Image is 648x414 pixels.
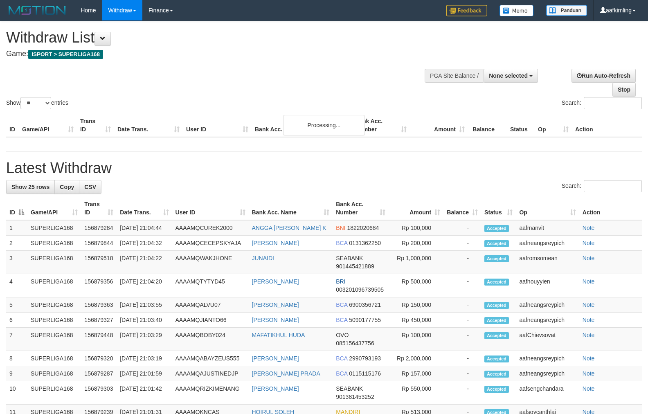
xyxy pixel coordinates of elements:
[484,302,509,309] span: Accepted
[443,220,481,236] td: -
[410,114,468,137] th: Amount
[484,225,509,232] span: Accepted
[389,251,443,274] td: Rp 1,000,000
[389,366,443,381] td: Rp 157,000
[443,313,481,328] td: -
[81,197,117,220] th: Trans ID: activate to sort column ascending
[81,251,117,274] td: 156879518
[117,197,172,220] th: Date Trans.: activate to sort column ascending
[336,301,347,308] span: BCA
[6,366,27,381] td: 9
[336,394,374,400] span: Copy 901381453252 to clipboard
[6,97,68,109] label: Show entries
[446,5,487,16] img: Feedback.jpg
[172,251,249,274] td: AAAAMQWAKJHONE
[27,366,81,381] td: SUPERLIGA168
[6,180,55,194] a: Show 25 rows
[443,351,481,366] td: -
[347,225,379,231] span: Copy 1822020684 to clipboard
[81,236,117,251] td: 156879844
[252,114,352,137] th: Bank Acc. Name
[6,50,424,58] h4: Game:
[336,240,347,246] span: BCA
[77,114,114,137] th: Trans ID
[443,381,481,405] td: -
[484,355,509,362] span: Accepted
[6,160,642,176] h1: Latest Withdraw
[336,332,349,338] span: OVO
[389,197,443,220] th: Amount: activate to sort column ascending
[172,274,249,297] td: AAAAMQTYTYD45
[389,313,443,328] td: Rp 450,000
[6,297,27,313] td: 5
[172,220,249,236] td: AAAAMQCUREK2000
[389,381,443,405] td: Rp 550,000
[27,220,81,236] td: SUPERLIGA168
[81,328,117,351] td: 156879448
[500,5,534,16] img: Button%20Memo.svg
[27,274,81,297] td: SUPERLIGA168
[584,180,642,192] input: Search:
[27,197,81,220] th: Game/API: activate to sort column ascending
[252,278,299,285] a: [PERSON_NAME]
[283,115,365,135] div: Processing...
[583,255,595,261] a: Note
[11,184,49,190] span: Show 25 rows
[546,5,587,16] img: panduan.png
[252,355,299,362] a: [PERSON_NAME]
[6,4,68,16] img: MOTION_logo.png
[336,355,347,362] span: BCA
[425,69,484,83] div: PGA Site Balance /
[117,297,172,313] td: [DATE] 21:03:55
[484,279,509,286] span: Accepted
[336,340,374,346] span: Copy 085156437756 to clipboard
[249,197,333,220] th: Bank Acc. Name: activate to sort column ascending
[117,366,172,381] td: [DATE] 21:01:59
[117,251,172,274] td: [DATE] 21:04:22
[172,197,249,220] th: User ID: activate to sort column ascending
[27,351,81,366] td: SUPERLIGA168
[389,328,443,351] td: Rp 100,000
[252,225,326,231] a: ANGGA [PERSON_NAME] K
[172,297,249,313] td: AAAAMQALVU07
[516,236,579,251] td: aafneangsreypich
[27,251,81,274] td: SUPERLIGA168
[516,351,579,366] td: aafneangsreypich
[6,274,27,297] td: 4
[172,366,249,381] td: AAAAMQAJUSTINEDJP
[484,255,509,262] span: Accepted
[443,328,481,351] td: -
[20,97,51,109] select: Showentries
[117,236,172,251] td: [DATE] 21:04:32
[172,328,249,351] td: AAAAMQBOBY024
[6,381,27,405] td: 10
[28,50,103,59] span: ISPORT > SUPERLIGA168
[336,385,363,392] span: SEABANK
[81,274,117,297] td: 156879356
[81,220,117,236] td: 156879284
[489,72,528,79] span: None selected
[516,381,579,405] td: aafsengchandara
[516,328,579,351] td: aafChievsovat
[349,240,381,246] span: Copy 0131362250 to clipboard
[443,236,481,251] td: -
[583,278,595,285] a: Note
[481,197,516,220] th: Status: activate to sort column ascending
[252,255,274,261] a: JUNAIDI
[516,297,579,313] td: aafneangsreypich
[27,297,81,313] td: SUPERLIGA168
[336,225,345,231] span: BNI
[81,351,117,366] td: 156879320
[583,225,595,231] a: Note
[172,236,249,251] td: AAAAMQCECEPSKYAJA
[6,351,27,366] td: 8
[27,313,81,328] td: SUPERLIGA168
[252,317,299,323] a: [PERSON_NAME]
[443,274,481,297] td: -
[336,255,363,261] span: SEABANK
[6,251,27,274] td: 3
[484,69,538,83] button: None selected
[583,332,595,338] a: Note
[333,197,388,220] th: Bank Acc. Number: activate to sort column ascending
[584,97,642,109] input: Search:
